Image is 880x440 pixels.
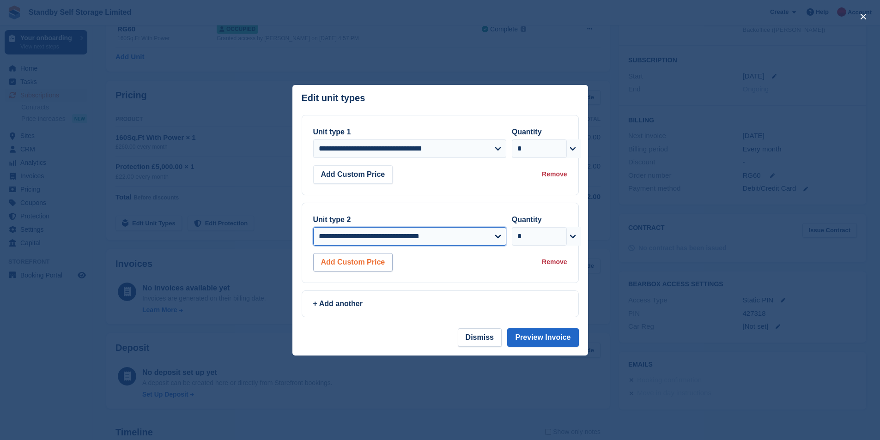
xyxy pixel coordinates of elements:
[313,165,393,184] button: Add Custom Price
[302,290,579,317] a: + Add another
[856,9,871,24] button: close
[313,216,351,223] label: Unit type 2
[542,169,567,179] div: Remove
[313,128,351,136] label: Unit type 1
[302,93,365,103] p: Edit unit types
[313,298,567,309] div: + Add another
[512,128,542,136] label: Quantity
[512,216,542,223] label: Quantity
[458,328,502,347] button: Dismiss
[507,328,578,347] button: Preview Invoice
[542,257,567,267] div: Remove
[313,253,393,271] button: Add Custom Price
